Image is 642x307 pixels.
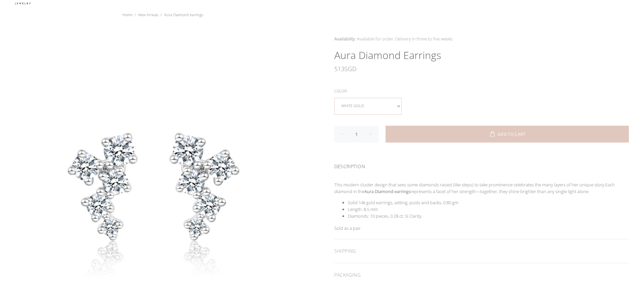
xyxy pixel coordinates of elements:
li: Diamonds: 10 pieces, 0.28 ct, SI Clarity. [348,213,629,219]
span: 513 [334,62,344,75]
p: Sold as a pair. [334,225,629,232]
a: Home [122,12,132,17]
h1: Aura Diamond earrings [334,49,629,62]
div: SGD [334,62,629,75]
div: DESCRIPTION [334,155,629,176]
span: Availability: [334,36,356,42]
strong: Aura Diamond earrings [364,188,410,194]
p: This modern cluster design that sees some diamonds raised (like steps) to take prominence celebra... [334,181,629,195]
a: New Arrivals [138,12,158,17]
span: Aura Diamond earrings [164,12,203,17]
div: Color: [334,87,629,95]
li: Length: 8.5 mm [348,206,629,213]
span: ADD TO CART [498,132,525,136]
button: ADD TO CART [386,126,629,143]
div: SHIPPING [334,239,629,263]
li: Solid 14k gold earrings, setting, posts and backs, 0.80 gm [348,199,629,206]
span: Available for order. Delivery in three to five weeks [357,36,453,42]
div: PACKAGING [334,263,629,287]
